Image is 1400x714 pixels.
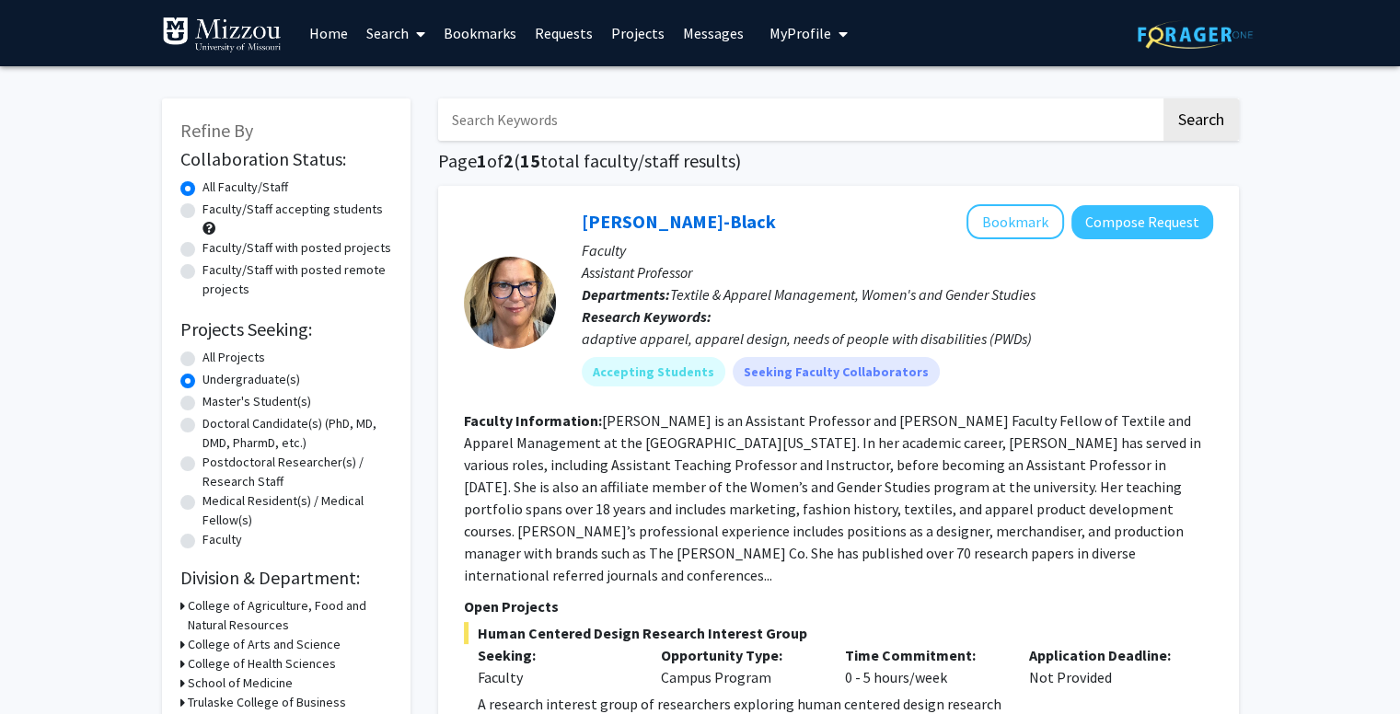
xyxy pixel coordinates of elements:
input: Search Keywords [438,98,1161,141]
b: Faculty Information: [464,411,602,430]
span: 15 [520,149,540,172]
div: Campus Program [647,644,831,688]
div: Faculty [478,666,634,688]
label: Master's Student(s) [202,392,311,411]
div: adaptive apparel, apparel design, needs of people with disabilities (PWDs) [582,328,1213,350]
label: Medical Resident(s) / Medical Fellow(s) [202,491,392,530]
b: Departments: [582,285,670,304]
label: Faculty/Staff with posted remote projects [202,260,392,299]
label: All Faculty/Staff [202,178,288,197]
span: Human Centered Design Research Interest Group [464,622,1213,644]
h3: School of Medicine [188,674,293,693]
p: Opportunity Type: [661,644,817,666]
h3: College of Health Sciences [188,654,336,674]
button: Add Kerri McBee-Black to Bookmarks [966,204,1064,239]
mat-chip: Accepting Students [582,357,725,386]
label: Faculty/Staff accepting students [202,200,383,219]
span: Textile & Apparel Management, Women's and Gender Studies [670,285,1036,304]
label: Postdoctoral Researcher(s) / Research Staff [202,453,392,491]
p: Faculty [582,239,1213,261]
h2: Division & Department: [180,567,392,589]
p: Application Deadline: [1029,644,1186,666]
button: Compose Request to Kerri McBee-Black [1071,205,1213,239]
label: Faculty/Staff with posted projects [202,238,391,258]
h3: College of Agriculture, Food and Natural Resources [188,596,392,635]
p: Seeking: [478,644,634,666]
p: Assistant Professor [582,261,1213,283]
a: Bookmarks [434,1,526,65]
a: Search [357,1,434,65]
label: All Projects [202,348,265,367]
div: 0 - 5 hours/week [831,644,1015,688]
span: 2 [503,149,514,172]
button: Search [1163,98,1239,141]
h3: College of Arts and Science [188,635,341,654]
fg-read-more: [PERSON_NAME] is an Assistant Professor and [PERSON_NAME] Faculty Fellow of Textile and Apparel M... [464,411,1201,584]
img: University of Missouri Logo [162,17,282,53]
h1: Page of ( total faculty/staff results) [438,150,1239,172]
iframe: Chat [14,631,78,700]
a: Home [300,1,357,65]
label: Faculty [202,530,242,549]
span: My Profile [769,24,831,42]
b: Research Keywords: [582,307,712,326]
a: Projects [602,1,674,65]
p: Open Projects [464,595,1213,617]
label: Doctoral Candidate(s) (PhD, MD, DMD, PharmD, etc.) [202,414,392,453]
h2: Projects Seeking: [180,318,392,340]
mat-chip: Seeking Faculty Collaborators [733,357,940,386]
a: [PERSON_NAME]-Black [582,210,776,233]
a: Messages [674,1,753,65]
h2: Collaboration Status: [180,148,392,170]
a: Requests [526,1,602,65]
span: Refine By [180,119,253,142]
h3: Trulaske College of Business [188,693,346,712]
p: Time Commitment: [845,644,1001,666]
div: Not Provided [1015,644,1199,688]
span: 1 [477,149,487,172]
label: Undergraduate(s) [202,370,300,389]
img: ForagerOne Logo [1138,20,1253,49]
